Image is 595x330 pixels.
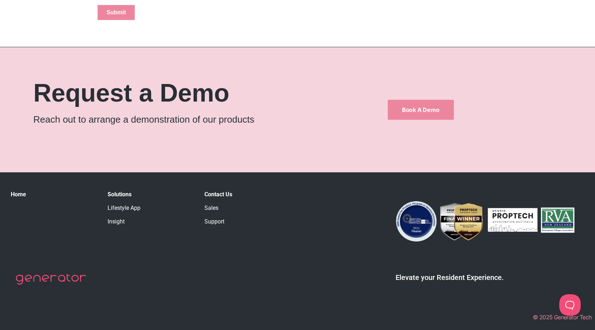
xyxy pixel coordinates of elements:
[33,113,351,127] p: Reach out to arrange a demonstration of our products
[2,138,6,143] input: ESG Insights
[204,191,232,198] strong: Contact Us
[388,100,454,120] a: Book a Demo
[2,129,6,134] input: Lifestyle App
[402,107,440,113] span: Book a Demo
[316,273,585,282] h5: Elevate your Resident Experience.​
[11,191,26,198] a: Home
[108,205,140,211] a: Lifestyle App
[33,80,351,105] h2: Request a Demo
[204,218,224,225] a: Support
[2,296,6,300] input: I agree to allow Generator Tech to store and process my personal data.*
[8,128,43,135] span: Lifestyle App
[9,265,194,271] span: I agree to receive other communications from Generator Tech.
[204,205,218,211] a: Sales
[8,138,44,144] span: ESG Insights
[2,266,6,271] input: I agree to receive other communications from Generator Tech.
[9,295,194,301] span: I agree to allow Generator Tech to store and process my personal data.
[108,218,125,225] a: Insight
[108,191,132,198] strong: Solutions
[559,294,581,316] iframe: Toggle Customer Support
[533,314,591,321] span: © 2025 Generator Tech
